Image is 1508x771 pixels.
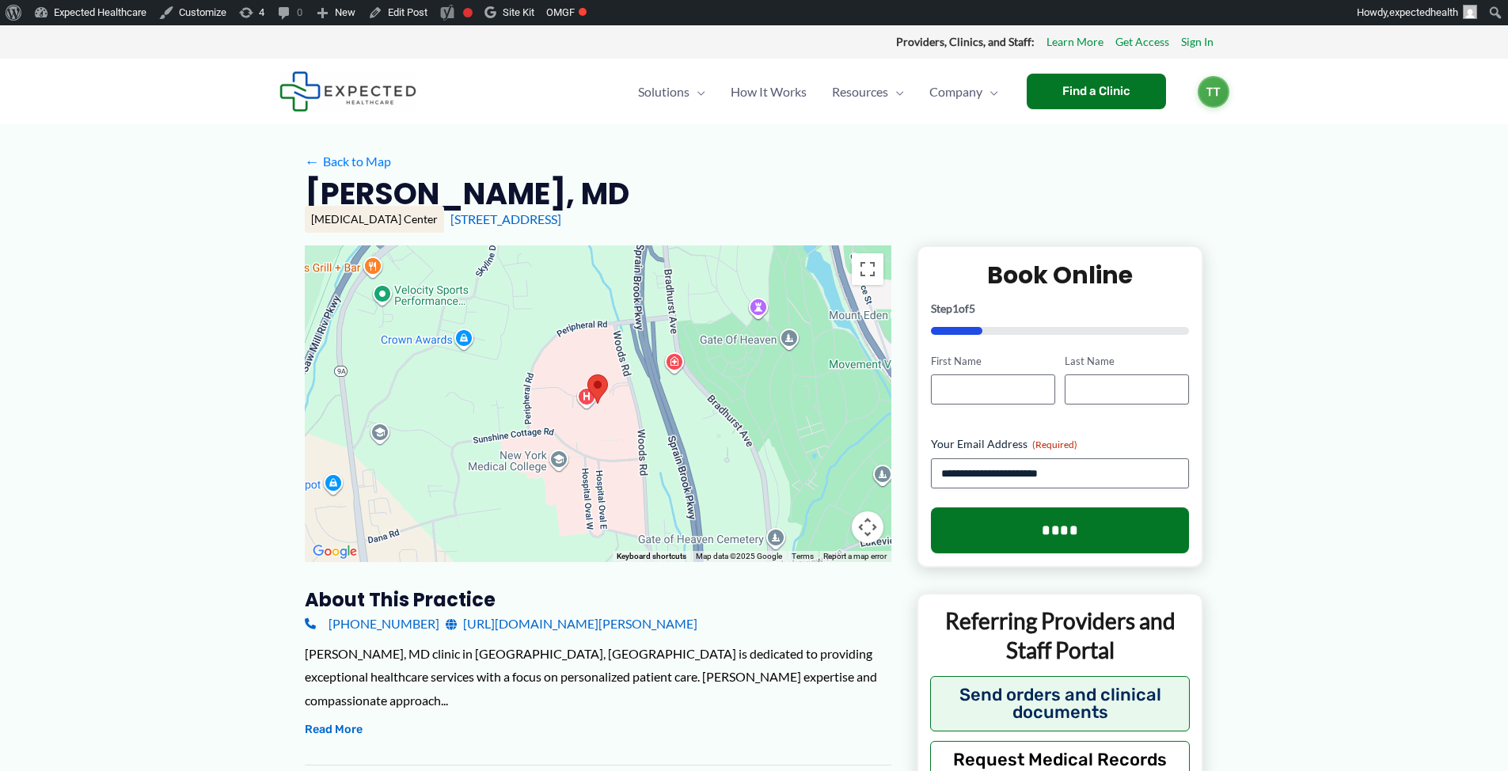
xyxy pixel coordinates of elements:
a: Open this area in Google Maps (opens a new window) [309,541,361,562]
span: Menu Toggle [689,64,705,120]
img: Google [309,541,361,562]
button: Read More [305,720,363,739]
button: Toggle fullscreen view [852,253,883,285]
a: How It Works [718,64,819,120]
a: Terms (opens in new tab) [792,552,814,560]
label: Your Email Address [931,436,1190,452]
a: Learn More [1046,32,1103,52]
a: TT [1198,76,1229,108]
span: How It Works [731,64,807,120]
h2: [PERSON_NAME], MD [305,174,629,213]
p: Step of [931,303,1190,314]
label: Last Name [1065,354,1189,369]
a: Sign In [1181,32,1214,52]
button: Keyboard shortcuts [617,551,686,562]
span: Resources [832,64,888,120]
div: [PERSON_NAME], MD clinic in [GEOGRAPHIC_DATA], [GEOGRAPHIC_DATA] is dedicated to providing except... [305,642,891,712]
span: Map data ©2025 Google [696,552,782,560]
strong: Providers, Clinics, and Staff: [896,35,1035,48]
div: [MEDICAL_DATA] Center [305,206,444,233]
a: Get Access [1115,32,1169,52]
a: SolutionsMenu Toggle [625,64,718,120]
p: Referring Providers and Staff Portal [930,606,1191,664]
span: Site Kit [503,6,534,18]
a: ResourcesMenu Toggle [819,64,917,120]
span: expectedhealth [1389,6,1458,18]
a: ←Back to Map [305,150,391,173]
span: 5 [969,302,975,315]
a: Find a Clinic [1027,74,1166,109]
span: (Required) [1032,439,1077,450]
span: Menu Toggle [888,64,904,120]
span: ← [305,154,320,169]
h3: About this practice [305,587,891,612]
span: Solutions [638,64,689,120]
h2: Book Online [931,260,1190,291]
button: Send orders and clinical documents [930,676,1191,731]
a: CompanyMenu Toggle [917,64,1011,120]
a: [PHONE_NUMBER] [305,612,439,636]
span: Company [929,64,982,120]
span: 1 [952,302,959,315]
button: Map camera controls [852,511,883,543]
div: Focus keyphrase not set [463,8,473,17]
img: Expected Healthcare Logo - side, dark font, small [279,71,416,112]
nav: Primary Site Navigation [625,64,1011,120]
a: [URL][DOMAIN_NAME][PERSON_NAME] [446,612,697,636]
span: Menu Toggle [982,64,998,120]
a: Report a map error [823,552,887,560]
a: [STREET_ADDRESS] [450,211,561,226]
label: First Name [931,354,1055,369]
